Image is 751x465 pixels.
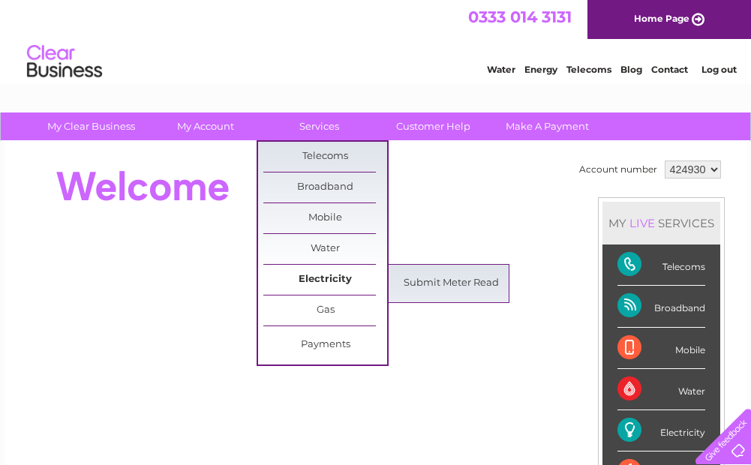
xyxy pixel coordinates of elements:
a: Payments [263,330,387,360]
div: Water [617,369,705,410]
div: MY SERVICES [602,202,720,244]
a: Telecoms [566,64,611,75]
a: Energy [524,64,557,75]
a: Blog [620,64,642,75]
a: My Account [143,112,267,140]
div: Electricity [617,410,705,451]
div: LIVE [626,216,658,230]
a: Water [487,64,515,75]
div: Broadband [617,286,705,327]
a: Water [263,234,387,264]
a: Telecoms [263,142,387,172]
a: Gas [263,295,387,325]
a: Services [257,112,381,140]
a: Log out [701,64,737,75]
a: Submit Meter Read [389,268,513,298]
img: logo.png [26,39,103,85]
a: Make A Payment [485,112,609,140]
td: Account number [575,157,661,182]
a: Customer Help [371,112,495,140]
a: Electricity [263,265,387,295]
div: Telecoms [617,244,705,286]
div: Clear Business is a trading name of Verastar Limited (registered in [GEOGRAPHIC_DATA] No. 3667643... [22,8,731,73]
a: My Clear Business [29,112,153,140]
a: 0333 014 3131 [468,7,572,26]
a: Mobile [263,203,387,233]
div: Mobile [617,328,705,369]
a: Broadband [263,172,387,202]
a: Contact [651,64,688,75]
